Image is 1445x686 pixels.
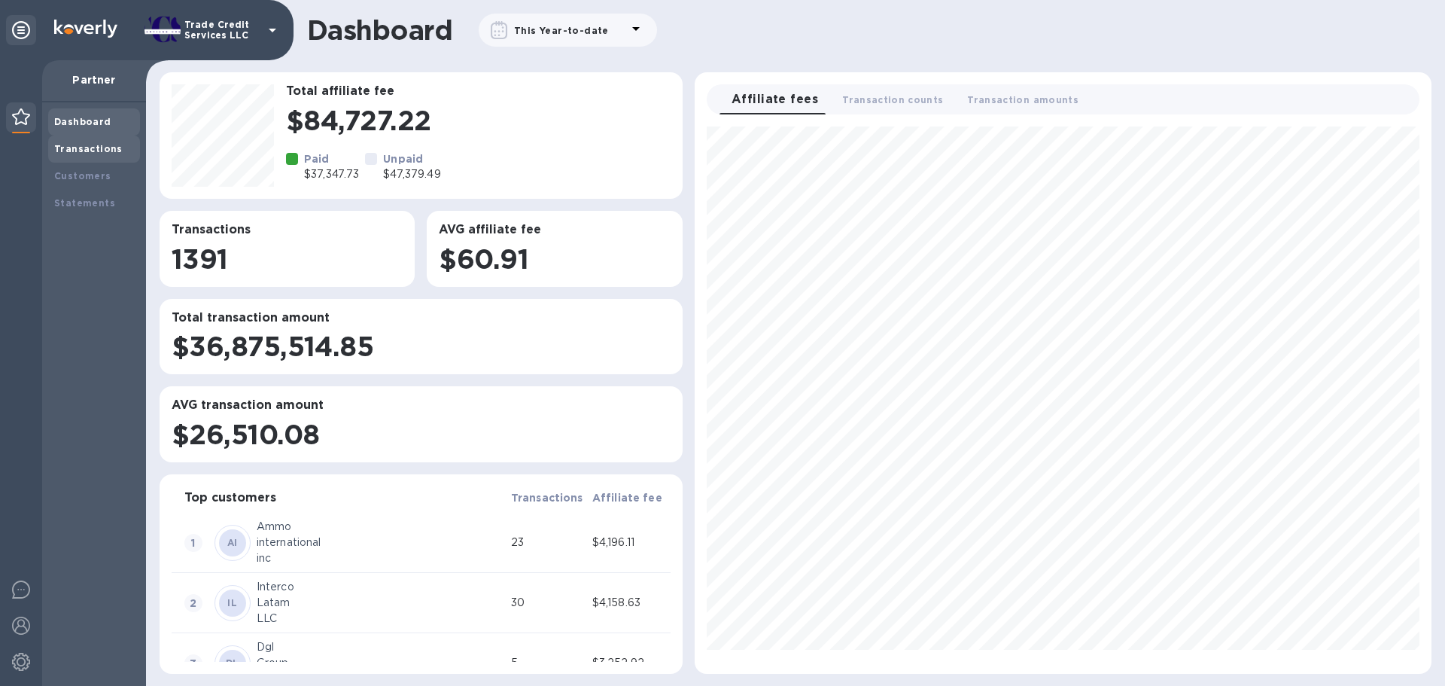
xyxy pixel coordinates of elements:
[967,92,1078,108] span: Transaction amounts
[592,655,668,671] div: $3,252.92
[227,537,238,548] b: AI
[842,92,943,108] span: Transaction counts
[439,223,670,237] h3: AVG affiliate fee
[172,419,671,450] h1: $26,510.08
[226,657,239,669] b: DL
[511,595,586,611] div: 30
[511,489,583,507] span: Transactions
[304,166,359,182] p: $37,347.73
[54,20,117,38] img: Logo
[592,489,662,507] span: Affiliate fee
[227,597,237,608] b: IL
[172,311,671,325] h3: Total transaction amount
[257,550,505,566] div: inc
[732,89,818,110] span: Affiliate fees
[257,535,505,550] div: international
[54,197,115,209] b: Statements
[514,25,609,36] b: This Year-to-date
[383,151,440,166] p: Unpaid
[184,654,202,672] span: 3
[286,105,671,136] h1: $84,727.22
[511,535,586,550] div: 23
[54,72,134,87] p: Partner
[184,534,202,552] span: 1
[307,14,452,46] h1: Dashboard
[592,595,668,611] div: $4,158.63
[257,579,505,595] div: Interco
[54,170,111,181] b: Customers
[172,243,403,275] h1: 1391
[439,243,670,275] h1: $60.91
[511,492,583,504] b: Transactions
[172,398,671,413] h3: AVG transaction amount
[257,639,505,655] div: Dgl
[54,143,123,154] b: Transactions
[592,535,668,550] div: $4,196.11
[184,594,202,612] span: 2
[383,166,440,182] p: $47,379.49
[304,151,359,166] p: Paid
[257,655,505,671] div: Group
[592,492,662,504] b: Affiliate fee
[54,116,111,127] b: Dashboard
[172,331,671,362] h1: $36,875,514.85
[286,84,671,99] h3: Total affiliate fee
[172,223,403,237] h3: Transactions
[257,595,505,611] div: Latam
[6,15,36,45] div: Unpin categories
[257,611,505,627] div: LLC
[257,519,505,535] div: Ammo
[184,20,260,41] p: Trade Credit Services LLC
[12,108,30,125] img: Partner
[184,491,276,505] h3: Top customers
[511,655,586,671] div: 5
